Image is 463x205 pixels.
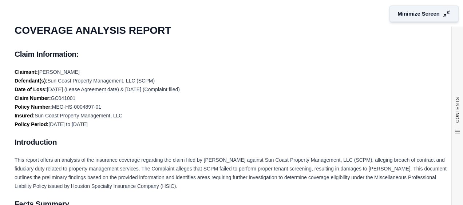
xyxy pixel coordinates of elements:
span: [DATE] (Lease Agreement date) & [DATE] (Complaint filed) [47,87,180,92]
strong: Date of Loss: [15,87,47,92]
span: [DATE] to [DATE] [48,121,88,127]
strong: Insured: [15,113,35,118]
strong: Policy Period: [15,121,48,127]
span: Minimize Screen [398,10,440,18]
h2: Claim Information: [15,47,448,62]
button: Minimize Screen [389,5,459,22]
span: GC041001 [51,95,76,101]
strong: Defendant(s): [15,78,47,84]
strong: Claim Number: [15,95,51,101]
span: This report offers an analysis of the insurance coverage regarding the claim filed by [PERSON_NAM... [15,157,447,189]
span: Sun Coast Property Management, LLC (SCPM) [47,78,155,84]
span: MEO-HS-0004897-01 [52,104,101,110]
strong: Policy Number: [15,104,52,110]
span: Sun Coast Property Management, LLC [35,113,122,118]
strong: Claimant: [15,69,38,75]
span: [PERSON_NAME] [38,69,80,75]
span: CONTENTS [455,97,460,123]
h2: Introduction [15,134,448,150]
h1: COVERAGE ANALYSIS REPORT [15,20,448,41]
